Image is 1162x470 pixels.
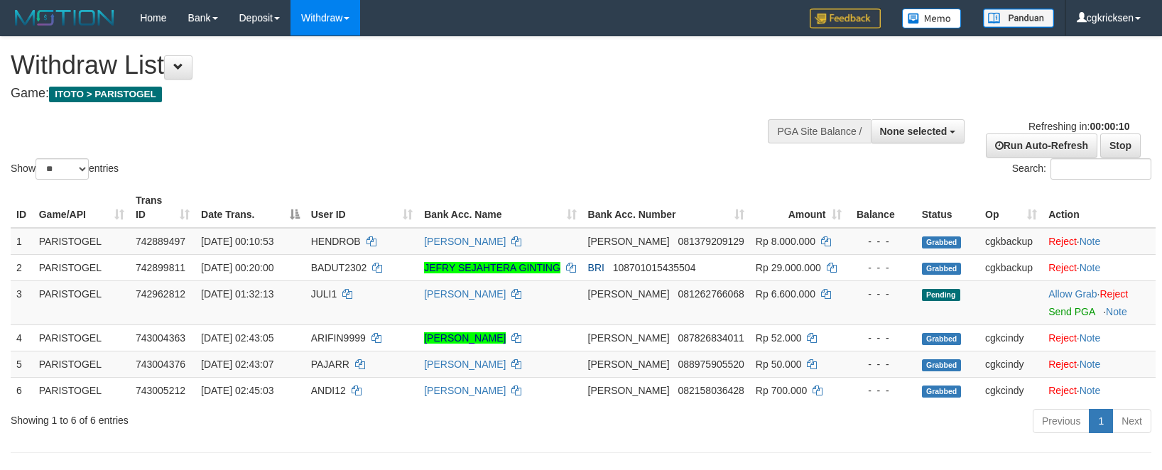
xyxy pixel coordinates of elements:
[1048,385,1077,396] a: Reject
[756,262,821,273] span: Rp 29.000.000
[33,377,130,403] td: PARISTOGEL
[979,377,1043,403] td: cgkcindy
[11,51,761,80] h1: Withdraw List
[201,262,273,273] span: [DATE] 00:20:00
[678,288,744,300] span: Copy 081262766068 to clipboard
[853,234,911,248] div: - - -
[613,262,696,273] span: Copy 108701015435504 to clipboard
[983,9,1054,28] img: panduan.png
[582,187,750,228] th: Bank Acc. Number: activate to sort column ascending
[902,9,962,28] img: Button%20Memo.svg
[11,280,33,324] td: 3
[847,187,916,228] th: Balance
[195,187,305,228] th: Date Trans.: activate to sort column descending
[49,87,162,102] span: ITOTO > PARISTOGEL
[424,332,506,344] a: [PERSON_NAME]
[424,385,506,396] a: [PERSON_NAME]
[1043,254,1156,280] td: ·
[1112,409,1151,433] a: Next
[768,119,870,143] div: PGA Site Balance /
[916,187,979,228] th: Status
[1048,359,1077,370] a: Reject
[853,357,911,371] div: - - -
[853,331,911,345] div: - - -
[1043,351,1156,377] td: ·
[1048,288,1099,300] span: ·
[11,87,761,101] h4: Game:
[201,385,273,396] span: [DATE] 02:45:03
[424,236,506,247] a: [PERSON_NAME]
[136,332,185,344] span: 743004363
[311,332,366,344] span: ARIFIN9999
[11,408,474,427] div: Showing 1 to 6 of 6 entries
[311,385,346,396] span: ANDI12
[136,236,185,247] span: 742889497
[756,236,815,247] span: Rp 8.000.000
[1100,288,1129,300] a: Reject
[424,288,506,300] a: [PERSON_NAME]
[424,359,506,370] a: [PERSON_NAME]
[922,236,962,248] span: Grabbed
[979,228,1043,255] td: cgkbackup
[36,158,89,180] select: Showentries
[810,9,881,28] img: Feedback.jpg
[853,383,911,398] div: - - -
[1043,280,1156,324] td: ·
[922,333,962,345] span: Grabbed
[311,236,361,247] span: HENDROB
[922,386,962,398] span: Grabbed
[756,359,802,370] span: Rp 50.000
[311,288,337,300] span: JULI1
[1048,332,1077,344] a: Reject
[678,236,744,247] span: Copy 081379209129 to clipboard
[922,263,962,275] span: Grabbed
[1048,262,1077,273] a: Reject
[588,359,670,370] span: [PERSON_NAME]
[756,288,815,300] span: Rp 6.600.000
[424,262,560,273] a: JEFRY SEJAHTERA GINTING
[33,280,130,324] td: PARISTOGEL
[1043,187,1156,228] th: Action
[11,377,33,403] td: 6
[1106,306,1127,317] a: Note
[853,287,911,301] div: - - -
[853,261,911,275] div: - - -
[311,262,367,273] span: BADUT2302
[201,332,273,344] span: [DATE] 02:43:05
[11,254,33,280] td: 2
[1080,359,1101,370] a: Note
[750,187,847,228] th: Amount: activate to sort column ascending
[1080,385,1101,396] a: Note
[678,332,744,344] span: Copy 087826834011 to clipboard
[588,262,604,273] span: BRI
[880,126,947,137] span: None selected
[201,288,273,300] span: [DATE] 01:32:13
[979,324,1043,351] td: cgkcindy
[678,385,744,396] span: Copy 082158036428 to clipboard
[588,332,670,344] span: [PERSON_NAME]
[588,236,670,247] span: [PERSON_NAME]
[986,133,1097,158] a: Run Auto-Refresh
[588,288,670,300] span: [PERSON_NAME]
[871,119,965,143] button: None selected
[201,359,273,370] span: [DATE] 02:43:07
[136,359,185,370] span: 743004376
[11,158,119,180] label: Show entries
[11,228,33,255] td: 1
[33,324,130,351] td: PARISTOGEL
[136,385,185,396] span: 743005212
[1048,236,1077,247] a: Reject
[418,187,582,228] th: Bank Acc. Name: activate to sort column ascending
[136,288,185,300] span: 742962812
[1043,377,1156,403] td: ·
[1050,158,1151,180] input: Search:
[979,187,1043,228] th: Op: activate to sort column ascending
[1012,158,1151,180] label: Search:
[311,359,349,370] span: PAJARR
[1048,288,1097,300] a: Allow Grab
[1080,236,1101,247] a: Note
[305,187,419,228] th: User ID: activate to sort column ascending
[588,385,670,396] span: [PERSON_NAME]
[1043,324,1156,351] td: ·
[756,385,807,396] span: Rp 700.000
